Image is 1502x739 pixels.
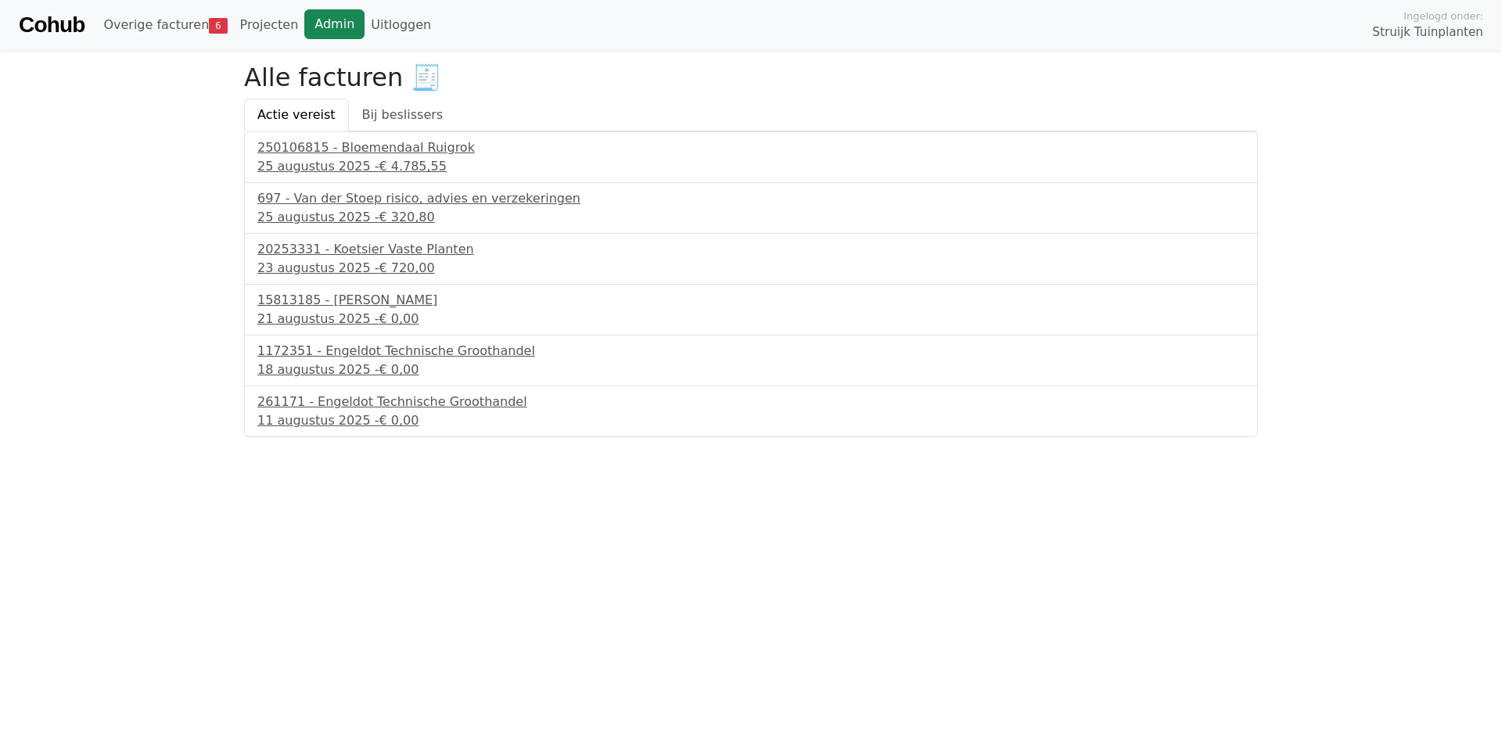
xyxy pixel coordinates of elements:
a: 1172351 - Engeldot Technische Groothandel18 augustus 2025 -€ 0,00 [257,342,1245,379]
span: € 320,80 [379,210,434,224]
a: 20253331 - Koetsier Vaste Planten23 augustus 2025 -€ 720,00 [257,240,1245,278]
a: Uitloggen [365,9,437,41]
div: 25 augustus 2025 - [257,157,1245,176]
div: 697 - Van der Stoep risico, advies en verzekeringen [257,189,1245,208]
a: Admin [304,9,365,39]
span: € 0,00 [379,311,419,326]
span: 6 [209,18,227,34]
div: 11 augustus 2025 - [257,411,1245,430]
div: 15813185 - [PERSON_NAME] [257,291,1245,310]
div: 250106815 - Bloemendaal Ruigrok [257,138,1245,157]
a: 15813185 - [PERSON_NAME]21 augustus 2025 -€ 0,00 [257,291,1245,328]
a: 697 - Van der Stoep risico, advies en verzekeringen25 augustus 2025 -€ 320,80 [257,189,1245,227]
a: Overige facturen6 [97,9,233,41]
div: 23 augustus 2025 - [257,259,1245,278]
a: Cohub [19,6,84,44]
div: 18 augustus 2025 - [257,361,1245,379]
span: € 0,00 [379,362,419,377]
span: Ingelogd onder: [1403,9,1483,23]
div: 21 augustus 2025 - [257,310,1245,328]
span: € 0,00 [379,413,419,428]
div: 1172351 - Engeldot Technische Groothandel [257,342,1245,361]
a: Bij beslissers [349,99,457,131]
h2: Alle facturen 🧾 [244,63,1258,92]
span: € 4.785,55 [379,159,447,174]
div: 261171 - Engeldot Technische Groothandel [257,393,1245,411]
a: 261171 - Engeldot Technische Groothandel11 augustus 2025 -€ 0,00 [257,393,1245,430]
a: Projecten [234,9,305,41]
div: 25 augustus 2025 - [257,208,1245,227]
a: Actie vereist [244,99,349,131]
span: Struijk Tuinplanten [1372,23,1483,41]
a: 250106815 - Bloemendaal Ruigrok25 augustus 2025 -€ 4.785,55 [257,138,1245,176]
span: € 720,00 [379,260,434,275]
div: 20253331 - Koetsier Vaste Planten [257,240,1245,259]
